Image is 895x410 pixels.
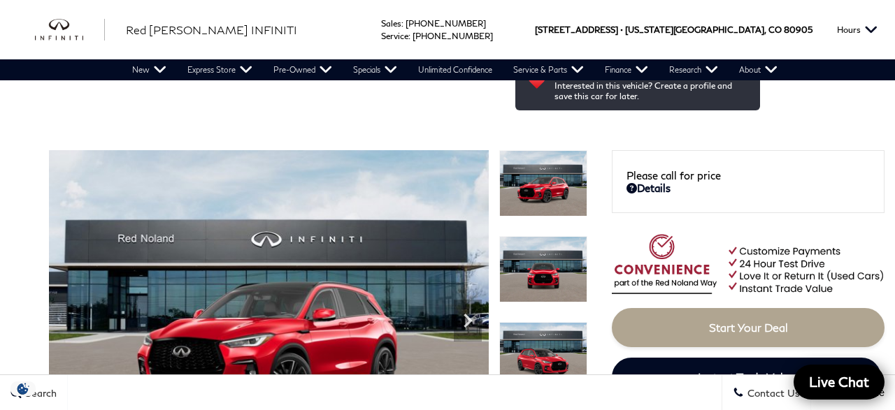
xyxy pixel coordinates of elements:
span: Search [22,387,57,399]
img: New 2025 DYNAMIC SUNSTON INFINITI SPORT AWD image 3 [499,322,587,388]
a: infiniti [35,19,105,41]
a: Details [626,182,870,194]
a: Research [659,59,729,80]
img: New 2025 DYNAMIC SUNSTON INFINITI SPORT AWD image 1 [499,150,587,217]
span: Contact Us [744,387,800,399]
a: [PHONE_NUMBER] [413,31,493,41]
a: Start Your Deal [612,308,885,347]
span: Instant Trade Value [698,370,796,383]
span: Service [381,31,408,41]
span: : [401,18,403,29]
a: Unlimited Confidence [408,59,503,80]
span: Live Chat [802,373,876,390]
div: Next [454,300,482,342]
a: Service & Parts [503,59,594,80]
a: Express Store [177,59,263,80]
a: Instant Trade Value [612,358,881,397]
a: Live Chat [794,365,885,400]
span: Please call for price [626,169,721,182]
span: : [408,31,410,41]
span: Start Your Deal [709,321,788,334]
img: Opt-Out Icon [7,381,39,396]
nav: Main Navigation [122,59,788,80]
span: Sales [381,18,401,29]
a: [STREET_ADDRESS] • [US_STATE][GEOGRAPHIC_DATA], CO 80905 [535,24,812,35]
span: Red [PERSON_NAME] INFINITI [126,23,297,36]
a: Red [PERSON_NAME] INFINITI [126,22,297,38]
a: Specials [343,59,408,80]
a: About [729,59,788,80]
a: Pre-Owned [263,59,343,80]
a: [PHONE_NUMBER] [406,18,486,29]
section: Click to Open Cookie Consent Modal [7,381,39,396]
a: New [122,59,177,80]
img: New 2025 DYNAMIC SUNSTON INFINITI SPORT AWD image 2 [499,236,587,302]
img: INFINITI [35,19,105,41]
a: Finance [594,59,659,80]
